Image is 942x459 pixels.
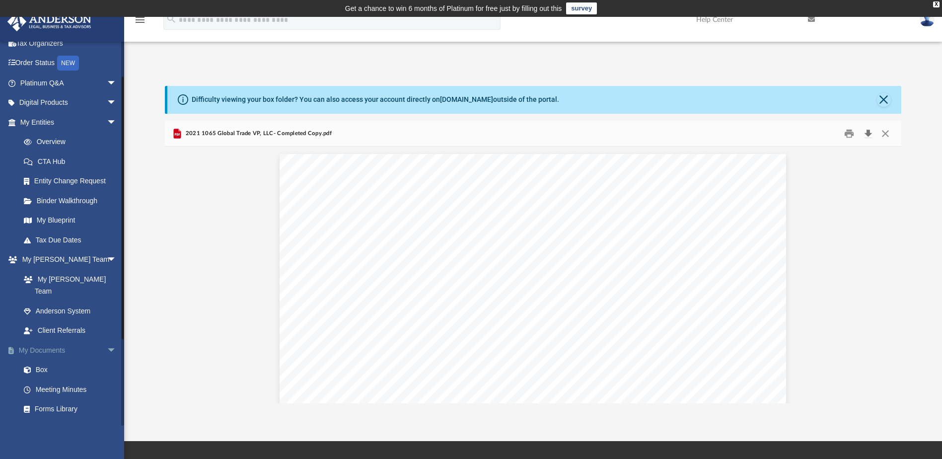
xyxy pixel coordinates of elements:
[14,269,122,301] a: My [PERSON_NAME] Team
[14,321,127,341] a: Client Referrals
[566,2,597,14] a: survey
[422,235,451,243] span: DRIVE
[345,2,562,14] div: Get a chance to win 6 months of Platinum for free just by filling out this
[107,340,127,361] span: arrow_drop_down
[134,14,146,26] i: menu
[14,301,127,321] a: Anderson System
[859,126,877,141] button: Download
[165,147,901,403] div: File preview
[192,94,559,105] div: Difficulty viewing your box folder? You can also access your account directly on outside of the p...
[14,211,127,230] a: My Blueprint
[7,112,132,132] a: My Entitiesarrow_drop_down
[877,93,891,107] button: Close
[107,73,127,93] span: arrow_drop_down
[375,245,410,253] span: VEGAS,
[4,12,94,31] img: Anderson Advisors Platinum Portal
[107,112,127,133] span: arrow_drop_down
[7,33,132,53] a: Tax Organizers
[14,419,132,439] a: Notarize
[7,53,132,74] a: Order StatusNEW
[14,399,127,419] a: Forms Library
[428,226,463,233] span: GROUP,
[14,230,132,250] a: Tax Due Dates
[165,147,901,403] div: Document Viewer
[7,93,132,113] a: Digital Productsarrow_drop_down
[14,132,132,152] a: Overview
[469,226,492,233] span: PLLC
[933,1,940,7] div: close
[352,235,375,243] span: 3225
[876,126,894,141] button: Close
[920,12,935,27] img: User Pic
[14,152,132,171] a: CTA Hub
[107,250,127,270] span: arrow_drop_down
[134,19,146,26] a: menu
[14,360,127,380] a: Box
[434,245,463,253] span: 89121
[183,129,332,138] span: 2021 1065 Global Trade VP, LLC- Completed Copy.pdf
[14,380,132,399] a: Meeting Minutes
[57,56,79,71] div: NEW
[14,171,132,191] a: Entity Change Request
[107,93,127,113] span: arrow_drop_down
[404,226,422,233] span: LAW
[381,235,448,243] span: [PERSON_NAME]
[352,245,369,253] span: LAS
[440,95,493,103] a: [DOMAIN_NAME]
[7,73,132,93] a: Platinum Q&Aarrow_drop_down
[839,126,859,141] button: Print
[416,245,428,253] span: NV
[7,340,132,360] a: My Documentsarrow_drop_down
[165,121,901,403] div: Preview
[166,13,177,24] i: search
[7,250,127,270] a: My [PERSON_NAME] Teamarrow_drop_down
[14,191,132,211] a: Binder Walkthrough
[352,226,420,233] span: [PERSON_NAME]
